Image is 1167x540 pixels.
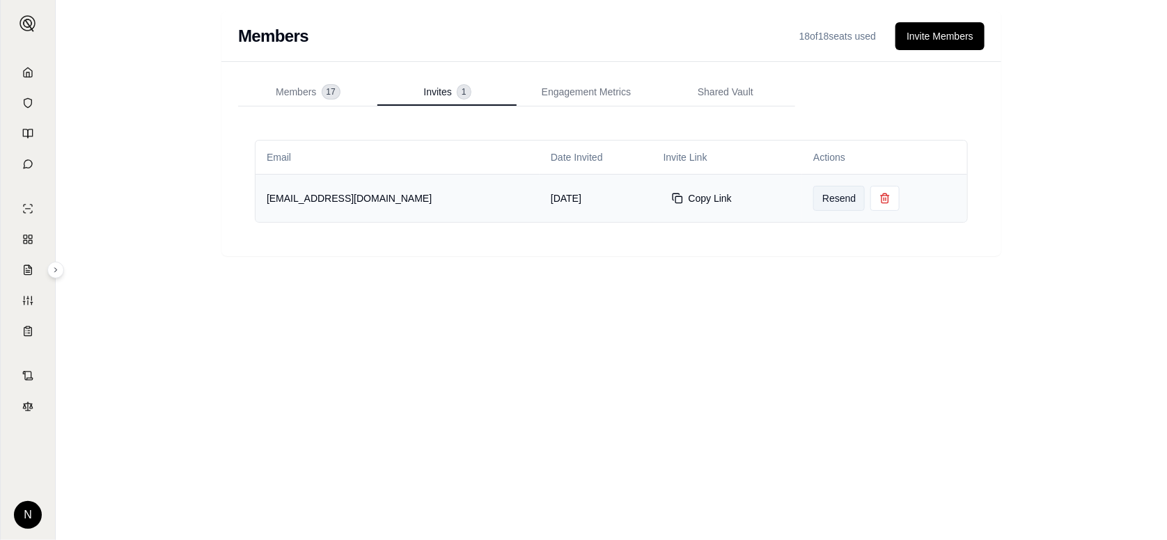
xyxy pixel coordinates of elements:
a: Legal Search Engine [9,392,47,420]
th: Actions [802,141,967,174]
h2: Members [238,25,308,47]
div: 18 of 18 seats used [791,25,885,47]
th: Date Invited [540,141,652,174]
span: Shared Vault [698,85,753,99]
a: Chat [9,150,47,178]
span: Engagement Metrics [542,85,631,99]
button: Resend [813,186,865,211]
a: Custom Report [9,287,47,315]
td: [EMAIL_ADDRESS][DOMAIN_NAME] [256,174,540,222]
td: [DATE] [540,174,652,222]
img: Expand sidebar [19,15,36,32]
span: Invites [423,85,451,99]
button: Copy Link [664,186,740,211]
span: 17 [322,85,340,99]
a: Documents Vault [9,89,47,117]
button: Expand sidebar [14,10,42,38]
a: Claim Coverage [9,256,47,284]
span: Members [276,85,316,99]
button: Invite Members [895,22,985,50]
div: N [14,501,42,529]
th: Invite Link [652,141,803,174]
th: Email [256,141,540,174]
a: Single Policy [9,195,47,223]
a: Prompt Library [9,120,47,148]
a: Home [9,58,47,86]
a: Coverage Table [9,317,47,345]
a: Contract Analysis [9,362,47,390]
button: Expand sidebar [47,262,64,278]
span: 1 [457,85,471,99]
a: Policy Comparisons [9,225,47,253]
